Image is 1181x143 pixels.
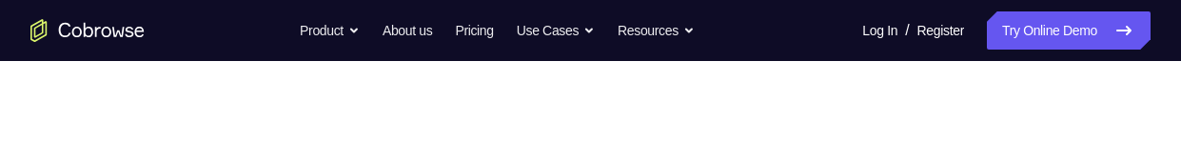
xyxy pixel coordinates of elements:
button: Product [300,11,360,50]
a: Pricing [455,11,493,50]
a: Log In [862,11,897,50]
button: Use Cases [517,11,595,50]
a: Try Online Demo [987,11,1151,50]
a: About us [383,11,432,50]
button: Resources [618,11,695,50]
a: Register [917,11,964,50]
a: Go to the home page [30,19,145,42]
span: / [905,19,909,42]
